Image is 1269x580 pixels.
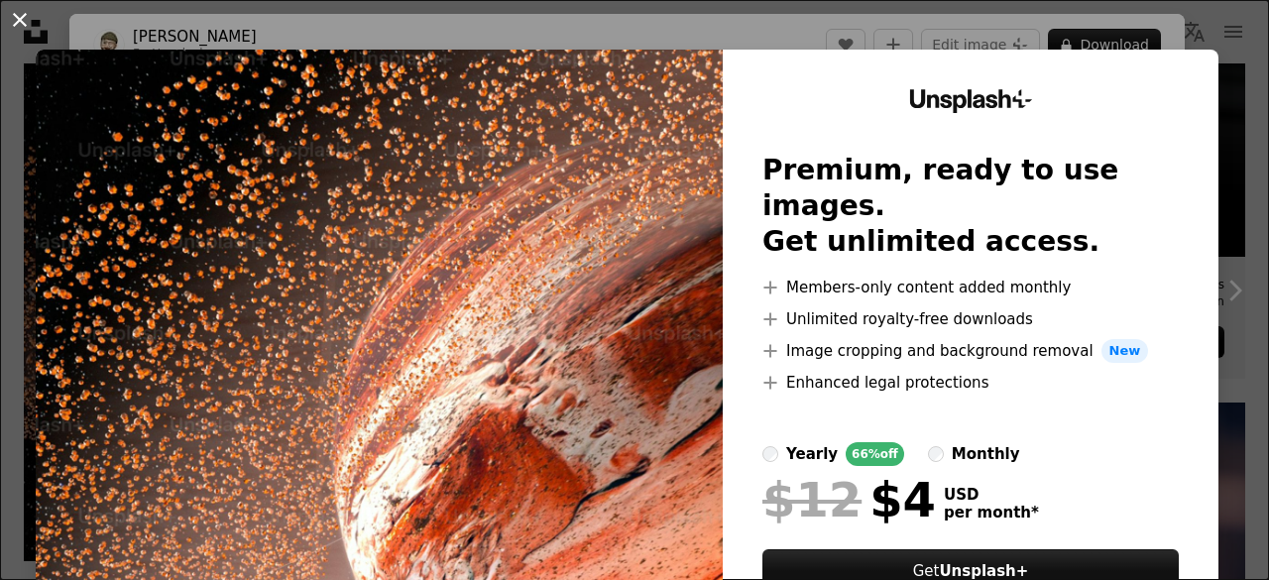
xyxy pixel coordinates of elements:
div: monthly [952,442,1020,466]
span: $12 [762,474,862,525]
h2: Premium, ready to use images. Get unlimited access. [762,153,1179,260]
li: Image cropping and background removal [762,339,1179,363]
input: monthly [928,446,944,462]
li: Members-only content added monthly [762,276,1179,299]
strong: Unsplash+ [939,562,1028,580]
li: Unlimited royalty-free downloads [762,307,1179,331]
div: 66% off [846,442,904,466]
span: per month * [944,504,1039,522]
li: Enhanced legal protections [762,371,1179,395]
div: $4 [762,474,936,525]
span: New [1101,339,1149,363]
input: yearly66%off [762,446,778,462]
div: yearly [786,442,838,466]
span: USD [944,486,1039,504]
